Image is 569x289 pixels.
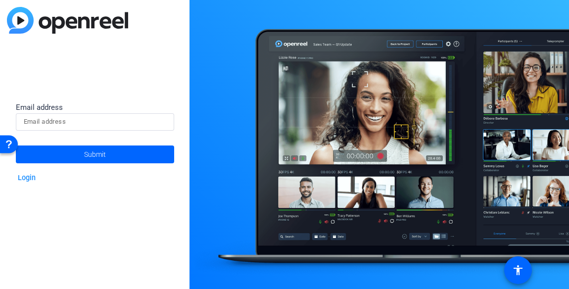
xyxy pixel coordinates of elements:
img: blue-gradient.svg [7,7,128,34]
mat-icon: accessibility [512,264,524,276]
a: Login [18,174,36,182]
span: Submit [84,142,106,167]
button: Submit [16,145,174,163]
span: Email address [16,103,63,112]
input: Email address [24,116,166,128]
